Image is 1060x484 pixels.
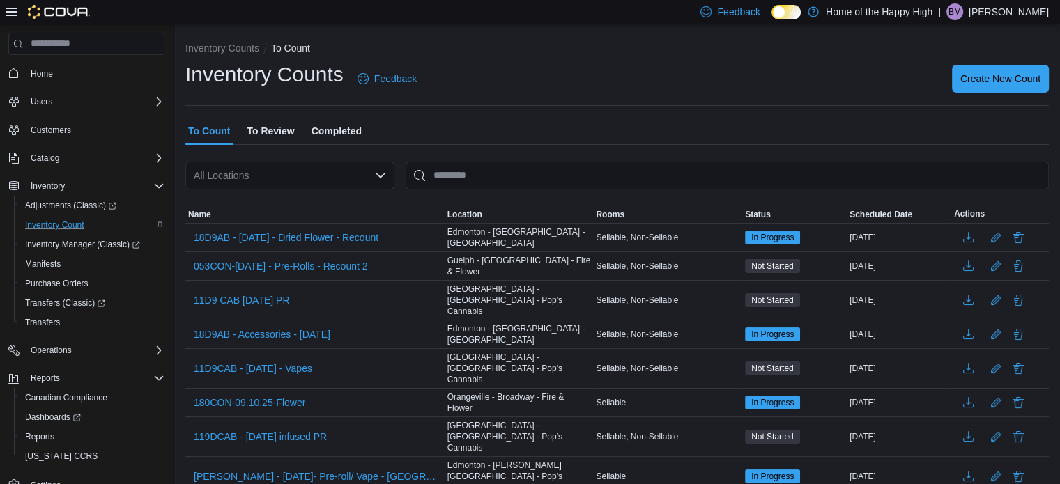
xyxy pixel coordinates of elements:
[771,5,801,19] input: Dark Mode
[25,178,70,194] button: Inventory
[14,446,170,466] button: [US_STATE] CCRS
[271,42,310,54] button: To Count
[3,176,170,196] button: Inventory
[194,396,305,409] span: 180CON-09.10.25-Flower
[954,208,985,219] span: Actions
[25,370,66,387] button: Reports
[988,426,1004,447] button: Edit count details
[847,326,951,343] div: [DATE]
[1010,258,1027,274] button: Delete
[847,258,951,274] div: [DATE]
[745,361,800,375] span: Not Started
[946,3,963,20] div: Bree Medeiros
[447,209,482,220] span: Location
[745,293,800,307] span: Not Started
[751,362,794,375] span: Not Started
[25,93,58,110] button: Users
[25,342,164,359] span: Operations
[745,327,800,341] span: In Progress
[988,227,1004,248] button: Edit count details
[406,162,1049,189] input: This is a search bar. After typing your query, hit enter to filter the results lower in the page.
[14,235,170,254] a: Inventory Manager (Classic)
[850,209,912,220] span: Scheduled Date
[20,275,164,292] span: Purchase Orders
[185,61,344,88] h1: Inventory Counts
[847,229,951,246] div: [DATE]
[20,295,111,311] a: Transfers (Classic)
[20,197,164,214] span: Adjustments (Classic)
[20,236,146,253] a: Inventory Manager (Classic)
[751,430,794,443] span: Not Started
[1010,360,1027,377] button: Delete
[952,65,1049,93] button: Create New Count
[31,125,71,136] span: Customers
[194,293,289,307] span: 11D9 CAB [DATE] PR
[188,227,384,248] button: 18D9AB - [DATE] - Dried Flower - Recount
[593,428,742,445] div: Sellable, Non-Sellable
[20,256,164,272] span: Manifests
[20,217,90,233] a: Inventory Count
[25,121,164,139] span: Customers
[31,96,52,107] span: Users
[188,358,318,379] button: 11D9CAB - [DATE] - Vapes
[20,409,164,426] span: Dashboards
[20,428,164,445] span: Reports
[3,368,170,388] button: Reports
[20,256,66,272] a: Manifests
[593,360,742,377] div: Sellable, Non-Sellable
[742,206,847,223] button: Status
[948,3,961,20] span: BM
[31,373,60,384] span: Reports
[751,260,794,272] span: Not Started
[188,290,295,311] button: 11D9 CAB [DATE] PR
[988,358,1004,379] button: Edit count details
[14,254,170,274] button: Manifests
[185,42,259,54] button: Inventory Counts
[25,219,84,231] span: Inventory Count
[185,41,1049,58] nav: An example of EuiBreadcrumbs
[20,314,66,331] a: Transfers
[447,352,591,385] span: [GEOGRAPHIC_DATA] - [GEOGRAPHIC_DATA] - Pop's Cannabis
[938,3,941,20] p: |
[745,209,771,220] span: Status
[14,313,170,332] button: Transfers
[194,430,327,444] span: 119DCAB - [DATE] infused PR
[1010,229,1027,246] button: Delete
[988,256,1004,276] button: Edit count details
[596,209,624,220] span: Rooms
[447,255,591,277] span: Guelph - [GEOGRAPHIC_DATA] - Fire & Flower
[25,451,98,462] span: [US_STATE] CCRS
[374,72,417,86] span: Feedback
[25,178,164,194] span: Inventory
[25,239,140,250] span: Inventory Manager (Classic)
[447,420,591,453] span: [GEOGRAPHIC_DATA] - [GEOGRAPHIC_DATA] - Pop's Cannabis
[352,65,422,93] a: Feedback
[593,258,742,274] div: Sellable, Non-Sellable
[25,342,77,359] button: Operations
[31,345,72,356] span: Operations
[745,259,800,273] span: Not Started
[988,290,1004,311] button: Edit count details
[3,92,170,111] button: Users
[188,209,211,220] span: Name
[3,148,170,168] button: Catalog
[745,430,800,444] span: Not Started
[25,392,107,403] span: Canadian Compliance
[20,428,60,445] a: Reports
[188,256,373,276] button: 053CON-[DATE] - Pre-Rolls - Recount 2
[25,370,164,387] span: Reports
[25,317,60,328] span: Transfers
[1010,292,1027,309] button: Delete
[826,3,932,20] p: Home of the Happy High
[20,236,164,253] span: Inventory Manager (Classic)
[20,197,122,214] a: Adjustments (Classic)
[3,63,170,84] button: Home
[960,72,1040,86] span: Create New Count
[14,274,170,293] button: Purchase Orders
[25,412,81,423] span: Dashboards
[447,283,591,317] span: [GEOGRAPHIC_DATA] - [GEOGRAPHIC_DATA] - Pop's Cannabis
[25,65,59,82] a: Home
[31,153,59,164] span: Catalog
[14,215,170,235] button: Inventory Count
